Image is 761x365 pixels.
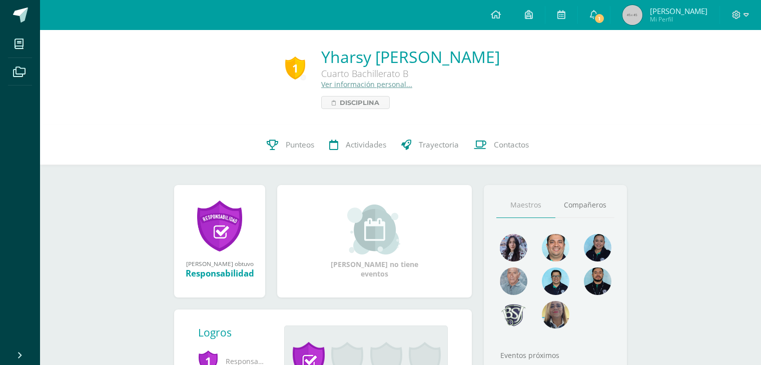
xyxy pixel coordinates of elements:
[584,267,611,295] img: 2207c9b573316a41e74c87832a091651.png
[500,301,527,328] img: d483e71d4e13296e0ce68ead86aec0b8.png
[419,139,459,150] span: Trayectoria
[286,139,314,150] span: Punteos
[325,204,425,278] div: [PERSON_NAME] no tiene eventos
[496,192,555,218] a: Maestros
[584,234,611,261] img: 4fefb2d4df6ade25d47ae1f03d061a50.png
[394,125,466,165] a: Trayectoria
[622,5,642,25] img: 45x45
[650,6,707,16] span: [PERSON_NAME]
[346,139,386,150] span: Actividades
[650,15,707,23] span: Mi Perfil
[321,96,390,109] a: Disciplina
[321,67,500,79] div: Cuarto Bachillerato B
[184,259,255,267] div: [PERSON_NAME] obtuvo
[347,204,402,254] img: event_small.png
[500,234,527,261] img: 31702bfb268df95f55e840c80866a926.png
[340,96,379,108] span: Disciplina
[542,234,569,261] img: 677c00e80b79b0324b531866cf3fa47b.png
[542,301,569,328] img: aa9857ee84d8eb936f6c1e33e7ea3df6.png
[555,192,614,218] a: Compañeros
[496,350,614,360] div: Eventos próximos
[321,46,500,67] a: Yharsy [PERSON_NAME]
[594,13,605,24] span: 1
[542,267,569,295] img: d220431ed6a2715784848fdc026b3719.png
[321,79,412,89] a: Ver información personal...
[466,125,536,165] a: Contactos
[285,56,305,79] div: 1
[184,267,255,279] div: Responsabilidad
[198,325,276,339] div: Logros
[494,139,529,150] span: Contactos
[322,125,394,165] a: Actividades
[500,267,527,295] img: 55ac31a88a72e045f87d4a648e08ca4b.png
[259,125,322,165] a: Punteos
